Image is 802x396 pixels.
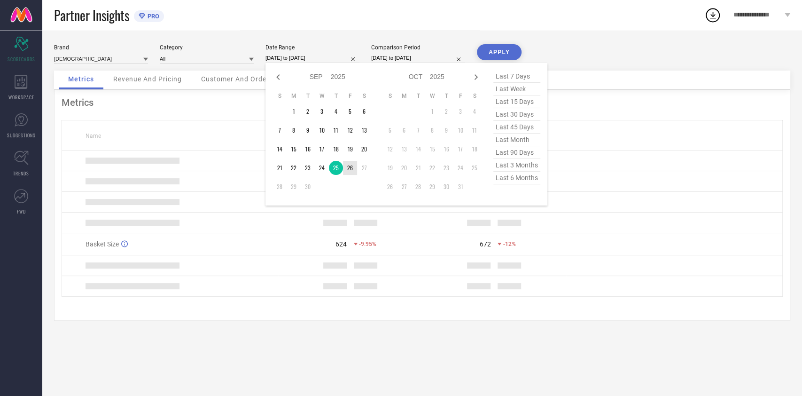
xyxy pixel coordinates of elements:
[86,240,119,248] span: Basket Size
[273,71,284,83] div: Previous month
[13,170,29,177] span: TRENDS
[425,123,439,137] td: Wed Oct 08 2025
[439,142,453,156] td: Thu Oct 16 2025
[383,142,397,156] td: Sun Oct 12 2025
[17,208,26,215] span: FWD
[397,123,411,137] td: Mon Oct 06 2025
[411,161,425,175] td: Tue Oct 21 2025
[383,161,397,175] td: Sun Oct 19 2025
[439,123,453,137] td: Thu Oct 09 2025
[453,142,467,156] td: Fri Oct 17 2025
[315,161,329,175] td: Wed Sep 24 2025
[301,180,315,194] td: Tue Sep 30 2025
[503,241,515,247] span: -12%
[357,161,371,175] td: Sat Sep 27 2025
[439,104,453,119] td: Thu Oct 02 2025
[425,180,439,194] td: Wed Oct 29 2025
[397,161,411,175] td: Mon Oct 20 2025
[301,104,315,119] td: Tue Sep 02 2025
[493,108,540,121] span: last 30 days
[8,94,34,101] span: WORKSPACE
[453,161,467,175] td: Fri Oct 24 2025
[425,104,439,119] td: Wed Oct 01 2025
[453,104,467,119] td: Fri Oct 03 2025
[397,180,411,194] td: Mon Oct 27 2025
[201,75,273,83] span: Customer And Orders
[493,146,540,159] span: last 90 days
[383,92,397,100] th: Sunday
[397,142,411,156] td: Mon Oct 13 2025
[315,104,329,119] td: Wed Sep 03 2025
[113,75,182,83] span: Revenue And Pricing
[493,83,540,95] span: last week
[301,161,315,175] td: Tue Sep 23 2025
[301,92,315,100] th: Tuesday
[371,44,465,51] div: Comparison Period
[54,44,148,51] div: Brand
[439,92,453,100] th: Thursday
[343,161,357,175] td: Fri Sep 26 2025
[160,44,254,51] div: Category
[343,104,357,119] td: Fri Sep 05 2025
[357,104,371,119] td: Sat Sep 06 2025
[453,123,467,137] td: Fri Oct 10 2025
[357,142,371,156] td: Sat Sep 20 2025
[453,92,467,100] th: Friday
[425,92,439,100] th: Wednesday
[287,180,301,194] td: Mon Sep 29 2025
[357,92,371,100] th: Saturday
[439,161,453,175] td: Thu Oct 23 2025
[411,142,425,156] td: Tue Oct 14 2025
[8,55,35,63] span: SCORECARDS
[397,92,411,100] th: Monday
[7,132,36,139] span: SUGGESTIONS
[86,133,101,139] span: Name
[287,142,301,156] td: Mon Sep 15 2025
[145,13,159,20] span: PRO
[493,159,540,172] span: last 3 months
[301,142,315,156] td: Tue Sep 16 2025
[425,161,439,175] td: Wed Oct 22 2025
[273,123,287,137] td: Sun Sep 07 2025
[467,161,482,175] td: Sat Oct 25 2025
[467,142,482,156] td: Sat Oct 18 2025
[493,172,540,184] span: last 6 months
[704,7,721,24] div: Open download list
[287,123,301,137] td: Mon Sep 08 2025
[315,92,329,100] th: Wednesday
[287,161,301,175] td: Mon Sep 22 2025
[470,71,482,83] div: Next month
[329,104,343,119] td: Thu Sep 04 2025
[493,134,540,146] span: last month
[273,142,287,156] td: Sun Sep 14 2025
[287,92,301,100] th: Monday
[453,180,467,194] td: Fri Oct 31 2025
[301,123,315,137] td: Tue Sep 09 2025
[493,70,540,83] span: last 7 days
[315,123,329,137] td: Wed Sep 10 2025
[477,44,522,60] button: APPLY
[467,92,482,100] th: Saturday
[335,240,347,248] div: 624
[62,97,783,108] div: Metrics
[315,142,329,156] td: Wed Sep 17 2025
[467,104,482,119] td: Sat Oct 04 2025
[383,180,397,194] td: Sun Oct 26 2025
[68,75,94,83] span: Metrics
[273,161,287,175] td: Sun Sep 21 2025
[411,123,425,137] td: Tue Oct 07 2025
[265,53,359,63] input: Select date range
[265,44,359,51] div: Date Range
[329,142,343,156] td: Thu Sep 18 2025
[273,180,287,194] td: Sun Sep 28 2025
[411,92,425,100] th: Tuesday
[493,95,540,108] span: last 15 days
[359,241,376,247] span: -9.95%
[329,92,343,100] th: Thursday
[411,180,425,194] td: Tue Oct 28 2025
[329,161,343,175] td: Thu Sep 25 2025
[383,123,397,137] td: Sun Oct 05 2025
[439,180,453,194] td: Thu Oct 30 2025
[343,142,357,156] td: Fri Sep 19 2025
[493,121,540,134] span: last 45 days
